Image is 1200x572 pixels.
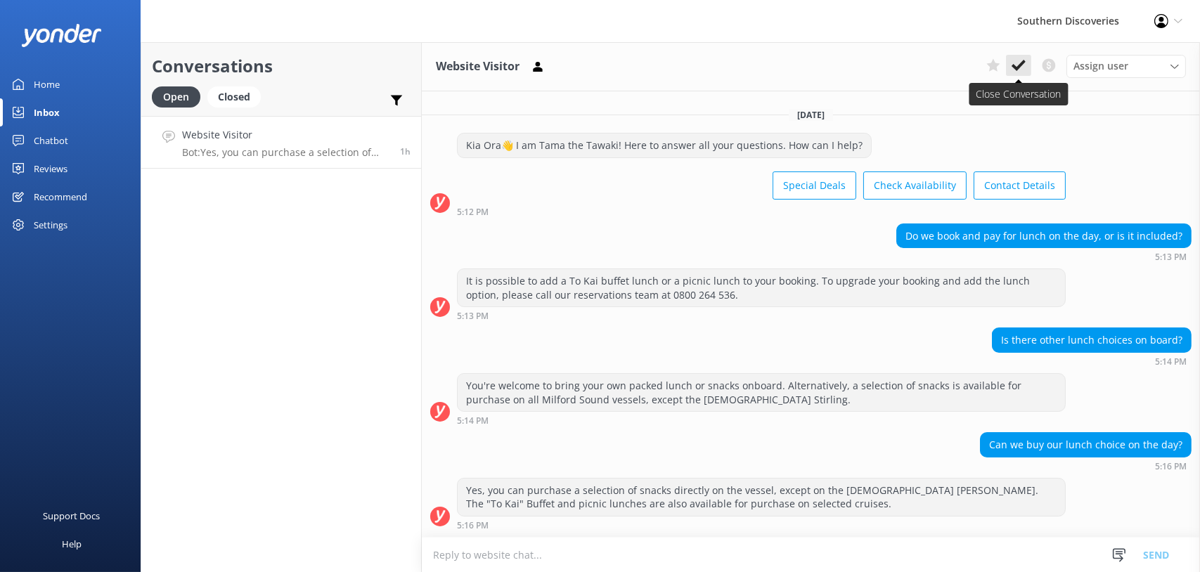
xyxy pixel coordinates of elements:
[981,433,1191,457] div: Can we buy our lunch choice on the day?
[152,53,411,79] h2: Conversations
[993,328,1191,352] div: Is there other lunch choices on board?
[457,207,1066,216] div: Oct 12 2025 05:12pm (UTC +13:00) Pacific/Auckland
[457,520,1066,530] div: Oct 12 2025 05:16pm (UTC +13:00) Pacific/Auckland
[34,98,60,126] div: Inbox
[34,155,67,183] div: Reviews
[1155,358,1187,366] strong: 5:14 PM
[141,116,421,169] a: Website VisitorBot:Yes, you can purchase a selection of snacks directly on the vessel, except on ...
[152,89,207,104] a: Open
[457,312,489,320] strong: 5:13 PM
[458,479,1065,516] div: Yes, you can purchase a selection of snacks directly on the vessel, except on the [DEMOGRAPHIC_DA...
[457,521,489,530] strong: 5:16 PM
[457,208,489,216] strong: 5:12 PM
[34,70,60,98] div: Home
[457,415,1066,425] div: Oct 12 2025 05:14pm (UTC +13:00) Pacific/Auckland
[458,134,871,157] div: Kia Ora👋 I am Tama the Tawaki! Here to answer all your questions. How can I help?
[34,126,68,155] div: Chatbot
[863,171,967,200] button: Check Availability
[152,86,200,108] div: Open
[34,211,67,239] div: Settings
[896,252,1192,261] div: Oct 12 2025 05:13pm (UTC +13:00) Pacific/Auckland
[773,171,856,200] button: Special Deals
[182,127,389,143] h4: Website Visitor
[400,145,411,157] span: Oct 12 2025 05:16pm (UTC +13:00) Pacific/Auckland
[44,502,101,530] div: Support Docs
[457,417,489,425] strong: 5:14 PM
[62,530,82,558] div: Help
[34,183,87,211] div: Recommend
[207,86,261,108] div: Closed
[457,311,1066,320] div: Oct 12 2025 05:13pm (UTC +13:00) Pacific/Auckland
[1155,462,1187,471] strong: 5:16 PM
[1073,58,1128,74] span: Assign user
[21,24,102,47] img: yonder-white-logo.png
[789,109,833,121] span: [DATE]
[980,461,1192,471] div: Oct 12 2025 05:16pm (UTC +13:00) Pacific/Auckland
[992,356,1192,366] div: Oct 12 2025 05:14pm (UTC +13:00) Pacific/Auckland
[436,58,520,76] h3: Website Visitor
[458,374,1065,411] div: You're welcome to bring your own packed lunch or snacks onboard. Alternatively, a selection of sn...
[1066,55,1186,77] div: Assign User
[1155,253,1187,261] strong: 5:13 PM
[182,146,389,159] p: Bot: Yes, you can purchase a selection of snacks directly on the vessel, except on the [DEMOGRAPH...
[897,224,1191,248] div: Do we book and pay for lunch on the day, or is it included?
[974,171,1066,200] button: Contact Details
[458,269,1065,306] div: It is possible to add a To Kai buffet lunch or a picnic lunch to your booking. To upgrade your bo...
[207,89,268,104] a: Closed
